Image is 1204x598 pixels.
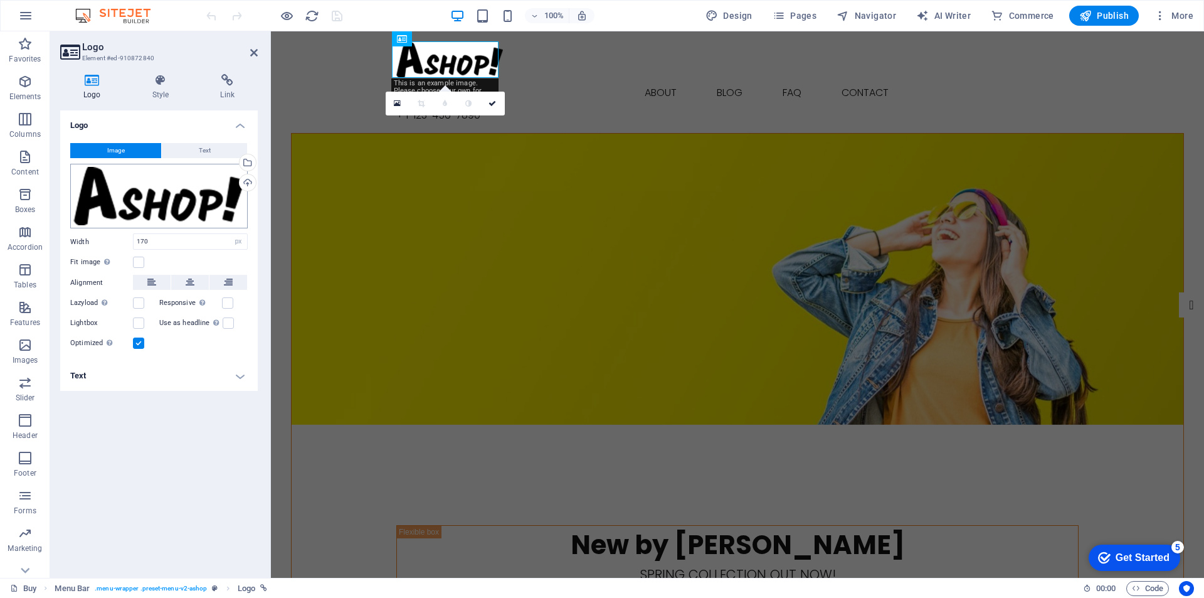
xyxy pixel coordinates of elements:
p: Favorites [9,54,41,64]
span: : [1105,584,1107,593]
span: Publish [1079,9,1129,22]
p: Columns [9,129,41,139]
p: Elements [9,92,41,102]
label: Lightbox [70,316,133,331]
p: Features [10,318,40,328]
p: Footer [14,468,36,478]
h4: Logo [60,74,129,100]
label: Responsive [159,296,222,311]
span: Click to select. Double-click to edit [55,581,90,596]
span: . menu-wrapper .preset-menu-v2-ashop [95,581,207,596]
i: Reload page [305,9,319,23]
a: Select files from the file manager, stock photos, or upload file(s) [386,92,409,115]
span: 00 00 [1096,581,1116,596]
button: Image [70,143,161,158]
button: Commerce [986,6,1059,26]
p: Tables [14,280,36,290]
label: Optimized [70,336,133,351]
p: Images [13,355,38,365]
h4: Link [197,74,258,100]
p: Accordion [8,242,43,252]
div: Get Started [37,14,91,25]
label: Use as headline [159,316,223,331]
button: More [1149,6,1198,26]
div: Ashop.png [70,164,248,229]
div: Get Started 5 items remaining, 0% complete [10,6,102,33]
span: More [1154,9,1193,22]
button: Publish [1069,6,1139,26]
label: Fit image [70,255,133,270]
p: Content [11,167,39,177]
p: Header [13,430,38,440]
label: Alignment [70,275,133,291]
p: Boxes [15,205,36,215]
button: Design [700,6,758,26]
button: AI Writer [911,6,976,26]
h3: Element #ed-910872840 [82,53,233,64]
span: Design [705,9,752,22]
p: Slider [16,393,35,403]
h4: Text [60,361,258,391]
button: reload [304,8,319,23]
h4: Style [129,74,198,100]
div: Design (Ctrl+Alt+Y) [700,6,758,26]
h6: 100% [544,8,564,23]
h4: Logo [60,110,258,133]
div: 5 [93,3,105,15]
span: Navigator [837,9,896,22]
label: Lazyload [70,296,133,311]
button: Usercentrics [1179,581,1194,596]
button: Click here to leave preview mode and continue editing [279,8,294,23]
a: Confirm ( Ctrl ⏎ ) [481,92,505,115]
button: Navigator [832,6,901,26]
button: 100% [525,8,569,23]
span: Image [107,143,125,158]
i: This element is a customizable preset [212,585,218,592]
a: Greyscale [457,92,481,115]
i: This element is linked [260,585,267,592]
img: Editor Logo [72,8,166,23]
span: Click to select. Double-click to edit [238,581,255,596]
button: Text [162,143,247,158]
p: Forms [14,506,36,516]
a: Click to cancel selection. Double-click to open Pages [10,581,36,596]
span: Text [199,143,211,158]
h2: Logo [82,41,258,53]
span: Commerce [991,9,1054,22]
i: On resize automatically adjust zoom level to fit chosen device. [576,10,588,21]
h6: Session time [1083,581,1116,596]
nav: breadcrumb [55,581,267,596]
div: This is an example image. Please choose your own for more options. [391,78,499,111]
span: Code [1132,581,1163,596]
a: Blur [433,92,457,115]
span: Pages [773,9,816,22]
button: Code [1126,581,1169,596]
p: Marketing [8,543,42,553]
a: Crop mode [409,92,433,115]
span: AI Writer [916,9,971,22]
button: Pages [768,6,821,26]
label: Width [70,238,133,245]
